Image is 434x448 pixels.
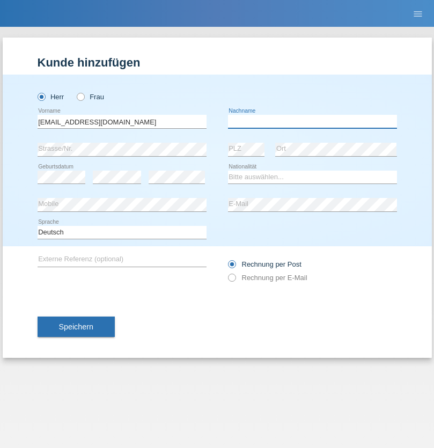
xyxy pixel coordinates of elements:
[228,274,307,282] label: Rechnung per E-Mail
[228,260,235,274] input: Rechnung per Post
[413,9,423,19] i: menu
[38,56,397,69] h1: Kunde hinzufügen
[77,93,84,100] input: Frau
[407,10,429,17] a: menu
[38,317,115,337] button: Speichern
[38,93,45,100] input: Herr
[77,93,104,101] label: Frau
[59,322,93,331] span: Speichern
[228,274,235,287] input: Rechnung per E-Mail
[228,260,301,268] label: Rechnung per Post
[38,93,64,101] label: Herr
